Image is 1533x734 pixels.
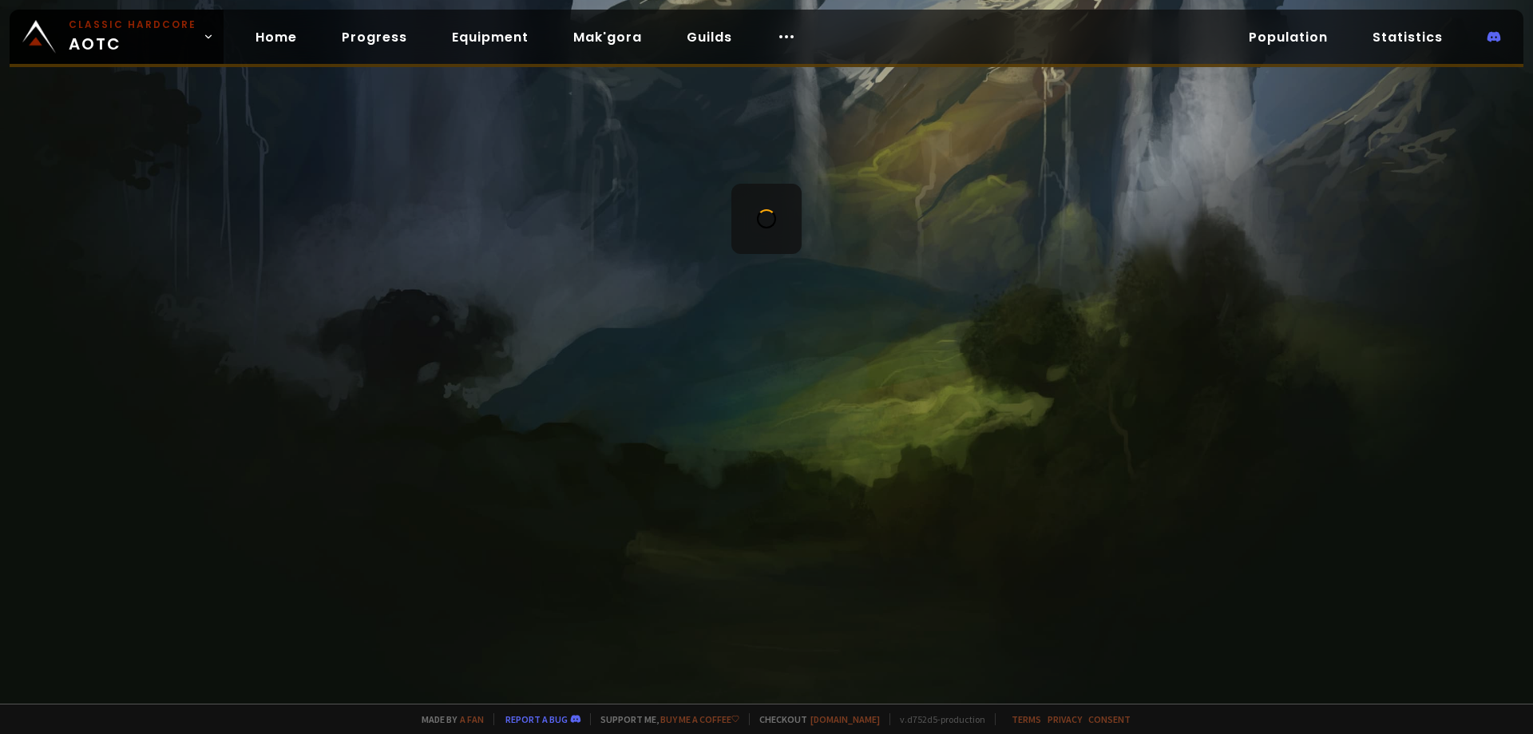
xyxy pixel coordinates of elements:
a: Home [243,21,310,54]
a: Population [1236,21,1341,54]
a: Report a bug [505,713,568,725]
a: Statistics [1360,21,1456,54]
a: Classic HardcoreAOTC [10,10,224,64]
a: a fan [460,713,484,725]
a: Progress [329,21,420,54]
a: Guilds [674,21,745,54]
small: Classic Hardcore [69,18,196,32]
a: Privacy [1048,713,1082,725]
a: Terms [1012,713,1041,725]
a: Consent [1088,713,1131,725]
span: AOTC [69,18,196,56]
a: Buy me a coffee [660,713,739,725]
span: Support me, [590,713,739,725]
a: Equipment [439,21,541,54]
span: v. d752d5 - production [889,713,985,725]
a: [DOMAIN_NAME] [810,713,880,725]
span: Checkout [749,713,880,725]
span: Made by [412,713,484,725]
a: Mak'gora [561,21,655,54]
